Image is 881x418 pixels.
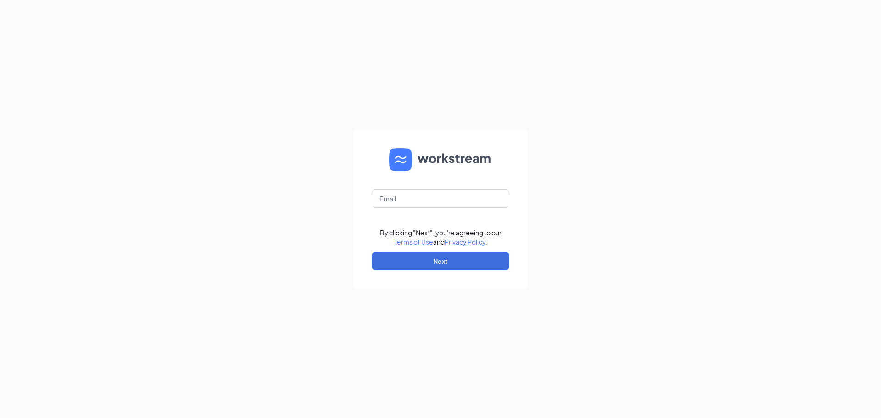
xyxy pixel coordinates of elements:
img: WS logo and Workstream text [389,148,492,171]
div: By clicking "Next", you're agreeing to our and . [380,228,502,246]
a: Terms of Use [394,238,433,246]
a: Privacy Policy [445,238,485,246]
button: Next [372,252,509,270]
input: Email [372,189,509,208]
